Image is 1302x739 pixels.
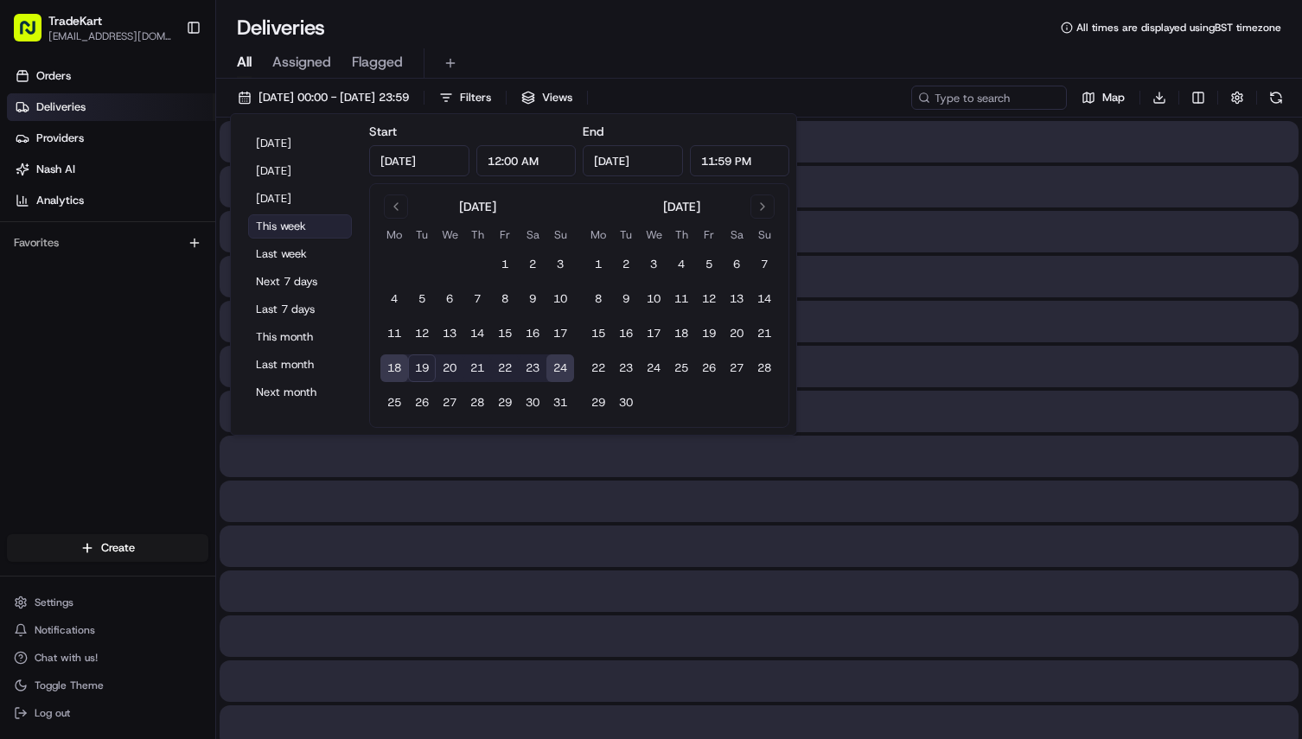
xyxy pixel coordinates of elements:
[463,354,491,382] button: 21
[491,354,519,382] button: 22
[750,354,778,382] button: 28
[612,354,640,382] button: 23
[546,226,574,244] th: Sunday
[584,354,612,382] button: 22
[380,226,408,244] th: Monday
[584,226,612,244] th: Monday
[584,389,612,417] button: 29
[463,389,491,417] button: 28
[514,86,580,110] button: Views
[463,226,491,244] th: Thursday
[35,651,98,665] span: Chat with us!
[48,12,102,29] button: TradeKart
[612,285,640,313] button: 9
[911,86,1067,110] input: Type to search
[663,198,700,215] div: [DATE]
[584,251,612,278] button: 1
[369,124,397,139] label: Start
[750,320,778,347] button: 21
[667,226,695,244] th: Thursday
[272,52,331,73] span: Assigned
[519,285,546,313] button: 9
[612,226,640,244] th: Tuesday
[352,52,403,73] span: Flagged
[491,320,519,347] button: 15
[408,285,436,313] button: 5
[7,62,215,90] a: Orders
[667,285,695,313] button: 11
[248,159,352,183] button: [DATE]
[101,540,135,556] span: Create
[519,251,546,278] button: 2
[459,198,496,215] div: [DATE]
[695,251,723,278] button: 5
[584,320,612,347] button: 15
[7,534,208,562] button: Create
[640,226,667,244] th: Wednesday
[723,285,750,313] button: 13
[723,320,750,347] button: 20
[7,673,208,698] button: Toggle Theme
[546,285,574,313] button: 10
[248,297,352,322] button: Last 7 days
[491,226,519,244] th: Friday
[640,320,667,347] button: 17
[583,145,683,176] input: Date
[640,354,667,382] button: 24
[546,320,574,347] button: 17
[436,285,463,313] button: 6
[667,320,695,347] button: 18
[7,187,215,214] a: Analytics
[48,29,172,43] span: [EMAIL_ADDRESS][DOMAIN_NAME]
[1076,21,1281,35] span: All times are displayed using BST timezone
[584,285,612,313] button: 8
[519,389,546,417] button: 30
[7,618,208,642] button: Notifications
[436,354,463,382] button: 20
[122,94,209,108] a: Powered byPylon
[35,678,104,692] span: Toggle Theme
[380,320,408,347] button: 11
[546,251,574,278] button: 3
[380,354,408,382] button: 18
[384,194,408,219] button: Go to previous month
[36,131,84,146] span: Providers
[750,226,778,244] th: Sunday
[36,193,84,208] span: Analytics
[248,214,352,239] button: This week
[491,285,519,313] button: 8
[640,251,667,278] button: 3
[546,354,574,382] button: 24
[750,285,778,313] button: 14
[476,145,577,176] input: Time
[248,380,352,405] button: Next month
[369,145,469,176] input: Date
[723,354,750,382] button: 27
[248,270,352,294] button: Next 7 days
[750,194,775,219] button: Go to next month
[723,251,750,278] button: 6
[408,320,436,347] button: 12
[258,90,409,105] span: [DATE] 00:00 - [DATE] 23:59
[542,90,572,105] span: Views
[519,354,546,382] button: 23
[380,389,408,417] button: 25
[667,251,695,278] button: 4
[491,389,519,417] button: 29
[248,131,352,156] button: [DATE]
[519,226,546,244] th: Saturday
[248,242,352,266] button: Last week
[695,320,723,347] button: 19
[230,86,417,110] button: [DATE] 00:00 - [DATE] 23:59
[35,623,95,637] span: Notifications
[436,389,463,417] button: 27
[172,95,209,108] span: Pylon
[7,156,215,183] a: Nash AI
[7,590,208,615] button: Settings
[695,354,723,382] button: 26
[463,320,491,347] button: 14
[408,354,436,382] button: 19
[237,14,325,41] h1: Deliveries
[7,701,208,725] button: Log out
